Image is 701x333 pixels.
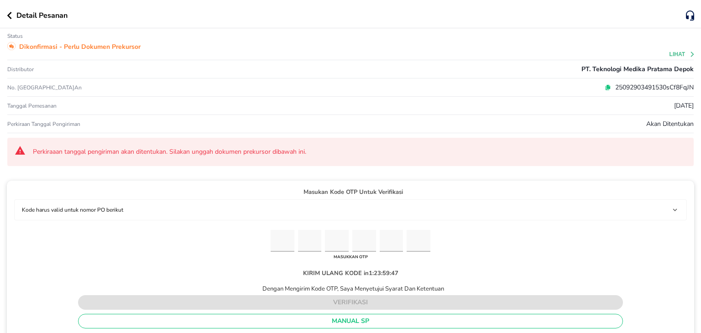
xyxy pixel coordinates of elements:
div: MASUKKAN OTP [331,252,370,262]
p: No. [GEOGRAPHIC_DATA]an [7,84,236,91]
input: Please enter OTP character 6 [407,230,430,252]
input: Please enter OTP character 4 [352,230,376,252]
p: Status [7,32,23,40]
p: Distributor [7,66,34,73]
p: Perkiraan Tanggal Pengiriman [7,120,80,128]
div: Kode harus valid untuk nomor PO berikut [18,203,683,216]
button: MANUAL SP [78,314,623,328]
button: Lihat [670,51,696,57]
span: MANUAL SP [86,316,615,327]
p: PT. Teknologi Medika Pratama Depok [581,64,694,74]
div: Dengan Mengirim Kode OTP, Saya Menyetujui Syarat Dan Ketentuan [257,285,445,293]
p: Masukan Kode OTP Untuk Verifikasi [14,188,687,197]
input: Please enter OTP character 1 [271,230,294,252]
p: [DATE] [674,101,694,110]
input: Please enter OTP character 3 [325,230,349,252]
input: Please enter OTP character 2 [298,230,322,252]
p: Dikonfirmasi - Perlu Dokumen Prekursor [19,42,141,52]
div: KIRIM ULANG KODE in1:23:59:47 [296,262,406,285]
p: Kode harus valid untuk nomor PO berikut [22,206,123,214]
p: Tanggal pemesanan [7,102,57,109]
span: Perkiraaan tanggal pengiriman akan ditentukan. Silakan unggah dokumen prekursor dibawah ini. [33,147,686,156]
p: 25092903491530sCf8FqJN [611,83,694,92]
input: Please enter OTP character 5 [380,230,403,252]
p: Akan ditentukan [646,119,694,129]
p: Detail Pesanan [16,10,68,21]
